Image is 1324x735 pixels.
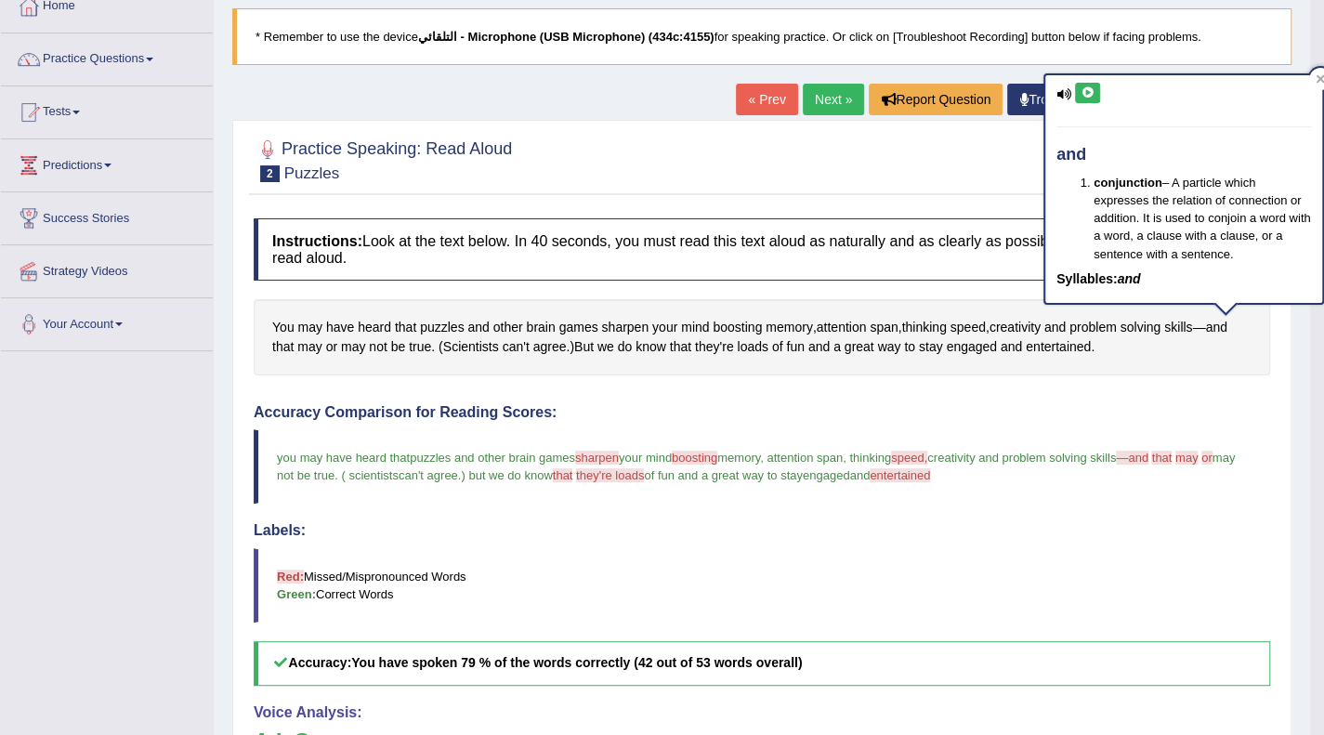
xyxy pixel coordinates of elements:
a: Predictions [1,139,213,186]
h4: Voice Analysis: [254,704,1270,721]
span: Click to see word definition [877,337,900,357]
a: Tests [1,86,213,133]
span: .) [458,468,465,482]
span: Click to see word definition [1069,318,1117,337]
b: Red: [277,570,304,584]
span: thinking [849,451,891,465]
span: puzzles and other brain games [410,451,575,465]
h4: Look at the text below. In 40 seconds, you must read this text aloud as naturally and as clearly ... [254,218,1270,281]
span: boosting [672,451,717,465]
span: entertained [870,468,930,482]
a: Next » [803,84,864,115]
span: , [843,451,846,465]
span: your mind [619,451,672,465]
span: Click to see word definition [870,318,898,337]
span: Click to see word definition [1205,318,1226,337]
h5: Syllables: [1056,272,1311,286]
a: « Prev [736,84,797,115]
span: Click to see word definition [946,337,997,357]
a: Troubleshoot Recording [1007,84,1179,115]
b: التلقائي - Microphone (USB Microphone) (434c:4155) [418,30,714,44]
span: creativity and problem solving skills [927,451,1116,465]
span: Click to see word definition [395,318,416,337]
span: Click to see word definition [990,318,1041,337]
span: Click to see word definition [326,337,337,357]
span: Click to see word definition [636,337,666,357]
span: Click to see word definition [526,318,555,337]
span: Click to see word definition [1044,318,1066,337]
span: Click to see word definition [574,337,594,357]
a: Strategy Videos [1,245,213,292]
span: Click to see word definition [298,318,322,337]
span: Click to see word definition [503,337,530,357]
blockquote: Missed/Mispronounced Words Correct Words [254,548,1270,623]
span: Click to see word definition [681,318,709,337]
h4: and [1056,146,1311,164]
span: Click to see word definition [420,318,464,337]
span: Click to see word definition [901,318,946,337]
span: speed, [891,451,927,465]
span: or [1201,451,1213,465]
span: , [760,451,764,465]
span: Click to see word definition [601,318,649,337]
span: Click to see word definition [1164,318,1192,337]
span: of fun and a great way to stay [644,468,803,482]
li: – A particle which expresses the relation of connection or addition. It is used to conjoin a word... [1094,174,1311,263]
blockquote: * Remember to use the device for speaking practice. Or click on [Troubleshoot Recording] button b... [232,8,1291,65]
span: Click to see word definition [833,337,841,357]
span: Click to see word definition [713,318,762,337]
span: memory [717,451,760,465]
span: Click to see word definition [670,337,691,357]
h2: Practice Speaking: Read Aloud [254,136,512,182]
span: can't agree [399,468,458,482]
b: Instructions: [272,233,362,249]
span: Click to see word definition [1026,337,1091,357]
span: Click to see word definition [1121,318,1161,337]
span: Click to see word definition [618,337,633,357]
span: may [1175,451,1199,465]
button: Report Question [869,84,1003,115]
span: Click to see word definition [443,337,499,357]
span: Click to see word definition [772,337,783,357]
span: Click to see word definition [766,318,813,337]
span: that [1151,451,1172,465]
b: You have spoken 79 % of the words correctly (42 out of 53 words overall) [351,655,802,670]
span: but we do know [468,468,552,482]
h4: Labels: [254,522,1270,539]
b: Green: [277,587,316,601]
a: Success Stories [1,192,213,239]
span: Click to see word definition [533,337,567,357]
span: Click to see word definition [272,318,295,337]
span: they're loads [576,468,644,482]
span: scientists [348,468,398,482]
span: Click to see word definition [559,318,598,337]
span: attention span [767,451,843,465]
span: engaged [803,468,850,482]
a: Practice Questions [1,33,213,80]
span: Click to see word definition [467,318,489,337]
span: that [553,468,573,482]
span: Click to see word definition [808,337,830,357]
span: Click to see word definition [817,318,867,337]
span: Click to see word definition [950,318,986,337]
span: Click to see word definition [904,337,915,357]
span: Click to see word definition [493,318,523,337]
span: you may have heard that [277,451,410,465]
span: Click to see word definition [272,337,294,357]
small: Puzzles [284,164,340,182]
div: , , , — . ( .) . [254,299,1270,374]
span: 2 [260,165,280,182]
span: Click to see word definition [845,337,874,357]
span: Click to see word definition [695,337,734,357]
span: Click to see word definition [326,318,354,337]
span: Click to see word definition [652,318,677,337]
h4: Accuracy Comparison for Reading Scores: [254,404,1270,421]
span: . ( [334,468,346,482]
span: Click to see word definition [341,337,365,357]
b: conjunction [1094,176,1162,190]
a: Your Account [1,298,213,345]
span: —and [1116,451,1148,465]
span: Click to see word definition [391,337,406,357]
span: Click to see word definition [297,337,321,357]
span: Click to see word definition [1001,337,1022,357]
